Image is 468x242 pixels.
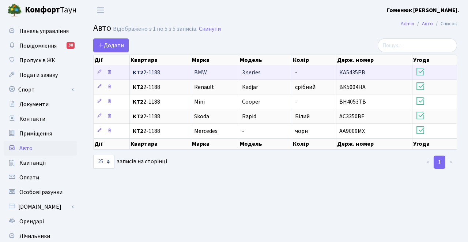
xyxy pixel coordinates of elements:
[130,138,191,149] th: Квартира
[295,68,297,77] span: -
[336,138,413,149] th: Держ. номер
[133,70,188,75] span: 2-1188
[19,100,49,108] span: Документи
[4,214,77,229] a: Орендарі
[4,82,77,97] a: Спорт
[194,68,207,77] span: BMW
[339,98,366,106] span: ВН4053ТВ
[133,127,143,135] b: КТ2
[387,6,459,14] b: Гоменюк [PERSON_NAME].
[339,127,365,135] span: АА9009МХ
[25,4,77,16] span: Таун
[94,138,130,149] th: Дії
[19,42,57,50] span: Повідомлення
[94,55,130,65] th: Дії
[4,156,77,170] a: Квитанції
[93,22,111,34] span: Авто
[412,55,457,65] th: Угода
[242,68,261,77] span: 3 series
[113,26,197,33] div: Відображено з 1 по 5 з 5 записів.
[242,127,244,135] span: -
[19,27,69,35] span: Панель управління
[4,97,77,112] a: Документи
[19,144,33,152] span: Авто
[194,127,218,135] span: Mercedes
[4,112,77,126] a: Контакти
[295,112,310,120] span: Білий
[133,98,143,106] b: КТ2
[67,42,75,49] div: 30
[19,56,55,64] span: Пропуск в ЖК
[191,55,239,65] th: Марка
[339,112,365,120] span: АС3350ВЕ
[19,71,58,79] span: Подати заявку
[133,84,188,90] span: 2-1188
[242,112,256,120] span: Rapid
[242,83,258,91] span: Kadjar
[4,68,77,82] a: Подати заявку
[433,20,457,28] li: Список
[133,128,188,134] span: 2-1188
[194,98,205,106] span: Mini
[19,159,46,167] span: Квитанції
[93,155,167,169] label: записів на сторінці
[336,55,413,65] th: Держ. номер
[292,138,336,149] th: Колір
[98,41,124,49] span: Додати
[4,141,77,156] a: Авто
[378,38,457,52] input: Пошук...
[191,138,239,149] th: Марка
[194,83,214,91] span: Renault
[339,68,365,77] span: КА5435РВ
[401,20,414,27] a: Admin
[4,24,77,38] a: Панель управління
[4,126,77,141] a: Приміщення
[91,4,110,16] button: Переключити навігацію
[242,98,260,106] span: Cooper
[4,53,77,68] a: Пропуск в ЖК
[295,83,316,91] span: срібний
[19,217,44,226] span: Орендарі
[239,55,292,65] th: Модель
[339,83,366,91] span: BK5004HA
[434,156,445,169] a: 1
[133,83,143,91] b: КТ2
[93,155,114,169] select: записів на сторінці
[4,185,77,200] a: Особові рахунки
[133,99,188,105] span: 2-1188
[19,130,52,138] span: Приміщення
[199,26,221,33] a: Скинути
[390,16,468,31] nav: breadcrumb
[133,113,188,119] span: 2-1188
[93,38,129,52] a: Додати
[19,115,45,123] span: Контакти
[19,232,50,240] span: Лічильники
[25,4,60,16] b: Комфорт
[7,3,22,18] img: logo.png
[239,138,292,149] th: Модель
[4,170,77,185] a: Оплати
[387,6,459,15] a: Гоменюк [PERSON_NAME].
[19,188,63,196] span: Особові рахунки
[194,112,209,120] span: Skoda
[4,38,77,53] a: Повідомлення30
[133,68,143,77] b: КТ2
[412,138,457,149] th: Угода
[4,200,77,214] a: [DOMAIN_NAME]
[295,127,308,135] span: чорн
[295,98,297,106] span: -
[422,20,433,27] a: Авто
[130,55,191,65] th: Квартира
[133,112,143,120] b: КТ2
[292,55,336,65] th: Колір
[19,174,39,182] span: Оплати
